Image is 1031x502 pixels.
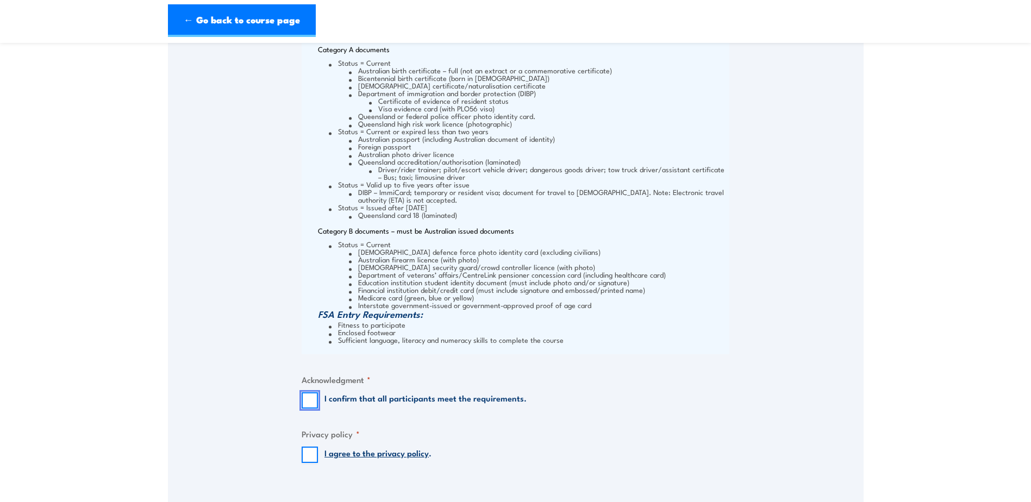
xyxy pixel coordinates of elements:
li: Foreign passport [349,142,727,150]
li: Queensland card 18 (laminated) [349,211,727,218]
li: Financial institution debit/credit card (must include signature and embossed/printed name) [349,286,727,293]
li: Status = Valid up to five years after issue [329,180,727,203]
legend: Acknowledgment [302,373,371,386]
li: Queensland high risk work licence (photographic) [349,120,727,127]
li: Sufficient language, literacy and numeracy skills to complete the course [329,336,727,343]
li: Australian photo driver licence [349,150,727,158]
li: Status = Current or expired less than two years [329,127,727,180]
li: [DEMOGRAPHIC_DATA] security guard/crowd controller licence (with photo) [349,263,727,271]
li: Education institution student identity document (must include photo and/or signature) [349,278,727,286]
li: Australian birth certificate – full (not an extract or a commemorative certificate) [349,66,727,74]
a: I agree to the privacy policy [324,447,429,459]
li: Queensland accreditation/authorisation (laminated) [349,158,727,180]
li: Medicare card (green, blue or yellow) [349,293,727,301]
p: Category A documents [318,45,727,53]
label: . [324,447,432,463]
h3: FSA Entry Requirements: [318,309,727,319]
label: I confirm that all participants meet the requirements. [324,392,527,409]
li: Certificate of evidence of resident status [369,97,727,104]
li: [DEMOGRAPHIC_DATA] certificate/naturalisation certificate [349,81,727,89]
li: Queensland or federal police officer photo identity card. [349,112,727,120]
li: Visa evidence card (with PLO56 visa) [369,104,727,112]
li: Status = Issued after [DATE] [329,203,727,218]
li: DIBP – ImmiCard; temporary or resident visa; document for travel to [DEMOGRAPHIC_DATA]. Note: Ele... [349,188,727,203]
li: Australian firearm licence (with photo) [349,255,727,263]
li: Status = Current [329,59,727,127]
li: Driver/rider trainer; pilot/escort vehicle driver; dangerous goods driver; tow truck driver/assis... [369,165,727,180]
li: Australian passport (including Australian document of identity) [349,135,727,142]
p: Category B documents – must be Australian issued documents [318,227,727,235]
a: ← Go back to course page [168,4,316,37]
li: Interstate government-issued or government-approved proof of age card [349,301,727,309]
li: Department of immigration and border protection (DIBP) [349,89,727,112]
li: [DEMOGRAPHIC_DATA] defence force photo identity card (excluding civilians) [349,248,727,255]
li: Status = Current [329,240,727,309]
li: Bicentennial birth certificate (born in [DEMOGRAPHIC_DATA]) [349,74,727,81]
li: Enclosed footwear [329,328,727,336]
li: Fitness to participate [329,321,727,328]
li: Department of veterans’ affairs/CentreLink pensioner concession card (including healthcare card) [349,271,727,278]
legend: Privacy policy [302,428,360,440]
